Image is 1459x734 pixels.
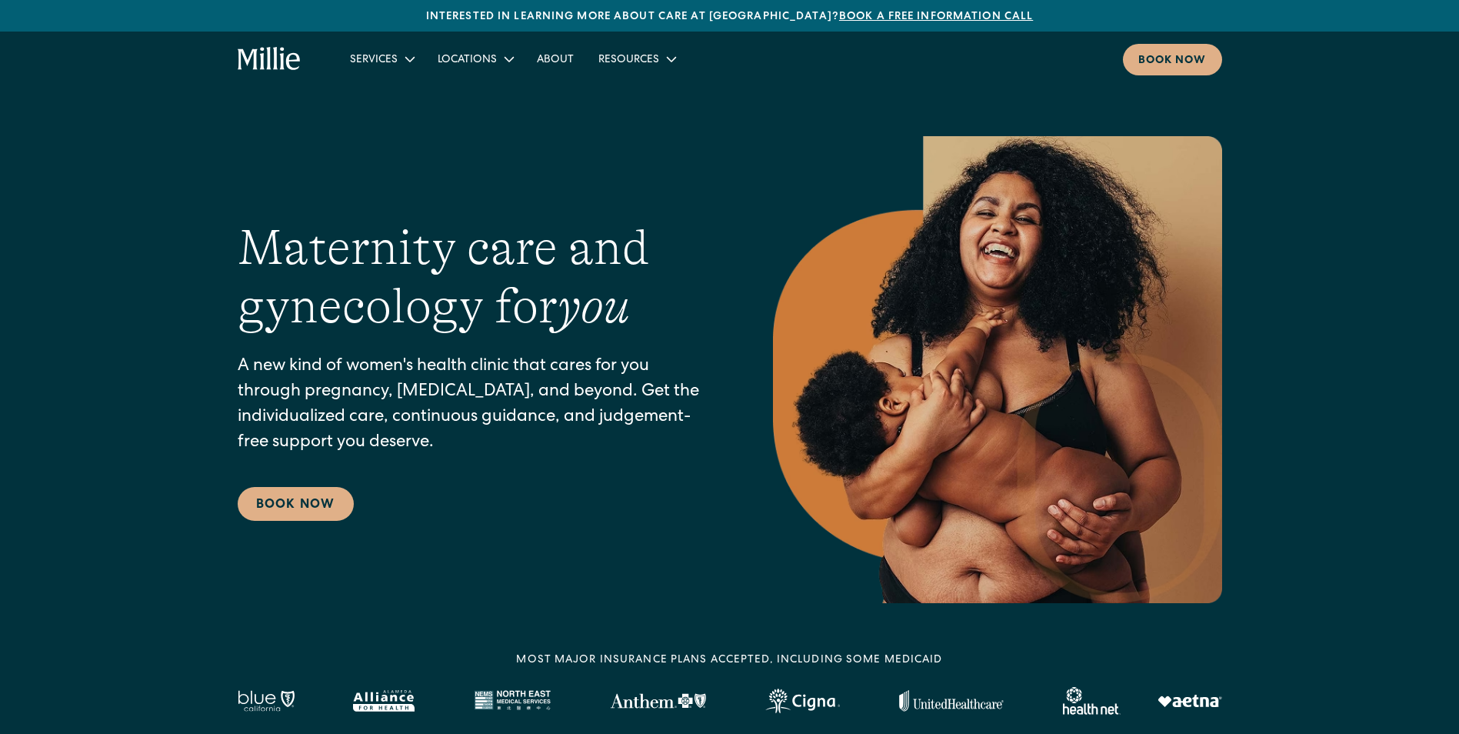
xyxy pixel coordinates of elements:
img: Healthnet logo [1063,687,1121,715]
h1: Maternity care and gynecology for [238,219,711,337]
a: home [238,47,301,72]
div: Locations [425,46,525,72]
div: Resources [586,46,687,72]
div: Services [350,52,398,68]
a: About [525,46,586,72]
img: Aetna logo [1158,695,1222,707]
a: Book now [1123,44,1222,75]
div: Resources [598,52,659,68]
div: Services [338,46,425,72]
img: Cigna logo [765,689,840,713]
img: United Healthcare logo [899,690,1004,712]
img: Blue California logo [238,690,295,712]
img: North East Medical Services logo [474,690,551,712]
div: Book now [1138,53,1207,69]
a: Book Now [238,487,354,521]
div: Locations [438,52,497,68]
img: Alameda Alliance logo [353,690,414,712]
img: Smiling mother with her baby in arms, celebrating body positivity and the nurturing bond of postp... [773,136,1222,603]
em: you [558,279,630,334]
img: Anthem Logo [610,693,706,709]
a: Book a free information call [839,12,1033,22]
p: A new kind of women's health clinic that cares for you through pregnancy, [MEDICAL_DATA], and bey... [238,355,711,456]
div: MOST MAJOR INSURANCE PLANS ACCEPTED, INCLUDING some MEDICAID [516,652,942,669]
